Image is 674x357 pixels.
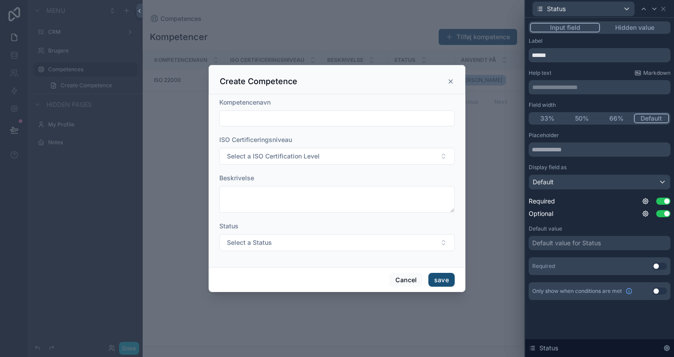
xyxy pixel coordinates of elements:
label: Field width [529,101,556,109]
button: save [428,273,455,287]
button: Input field [530,23,600,32]
span: Default [533,178,554,187]
h3: Create Competence [220,76,297,87]
div: scrollable content [529,80,670,94]
button: Hidden value [600,23,669,32]
a: Markdown [634,69,670,77]
span: Status [539,344,558,353]
div: Default value for Status [532,239,601,247]
span: Status [547,4,566,13]
label: Help text [529,69,551,77]
button: Select Button [219,148,455,165]
button: Status [532,1,635,16]
span: Optional [529,209,553,218]
span: Markdown [643,69,670,77]
button: 66% [599,114,634,123]
span: Only show when conditions are met [532,288,622,295]
span: Select a ISO Certification Level [227,152,320,161]
span: Required [529,197,555,206]
label: Placeholder [529,132,559,139]
span: Status [219,222,238,230]
span: Select a Status [227,238,272,247]
button: Default [529,174,670,190]
button: 33% [530,114,565,123]
button: Cancel [390,273,423,287]
label: Default value [529,225,562,232]
button: Select Button [219,234,455,251]
button: 50% [565,114,600,123]
button: Default [634,114,670,123]
label: Display field as [529,164,567,171]
label: Label [529,37,542,45]
div: Required [532,263,555,270]
span: Kompetencenavn [219,98,271,106]
span: Beskrivelse [219,174,254,182]
span: ISO Certificeringsniveau [219,136,292,143]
